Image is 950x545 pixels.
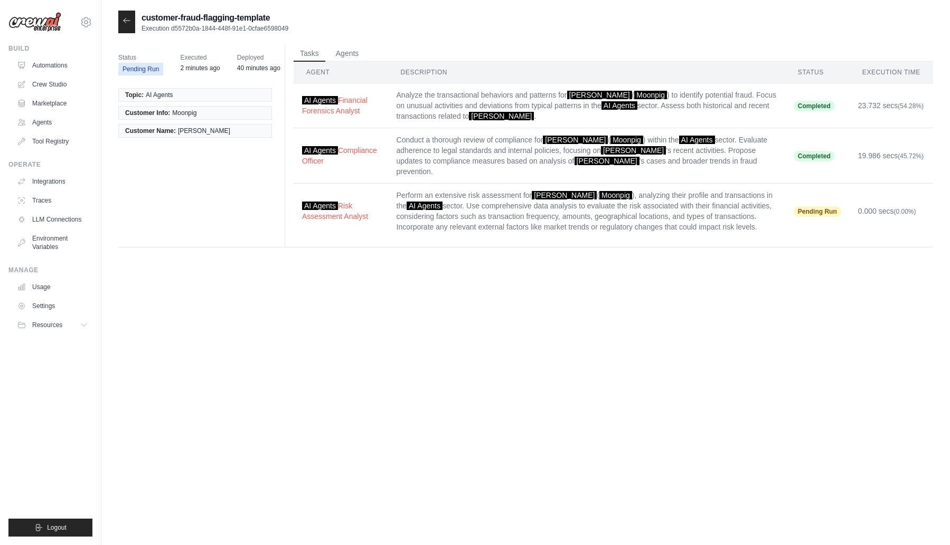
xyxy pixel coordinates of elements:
span: Customer Info: [125,109,170,117]
a: Settings [13,298,92,314]
span: [PERSON_NAME] [567,91,632,99]
span: Completed [794,151,835,161]
button: Tasks [294,46,325,62]
button: Logout [8,519,92,537]
a: Tool Registry [13,133,92,150]
a: Marketplace [13,95,92,112]
button: AI AgentsFinancial Forensics Analyst [302,95,380,116]
span: [PERSON_NAME] [601,146,666,155]
span: Status [118,52,163,63]
th: Status [785,62,850,83]
button: AI AgentsCompliance Officer [302,145,380,166]
p: Execution d5572b0a-1844-448f-91e1-0cfae6598049 [142,24,288,33]
th: Description [388,62,785,83]
span: Pending Run [794,206,841,217]
a: Agents [13,114,92,131]
th: Agent [294,62,388,83]
span: (54.28%) [898,102,924,110]
div: Operate [8,160,92,169]
div: Manage [8,266,92,274]
a: Integrations [13,173,92,190]
span: Executed [180,52,220,63]
a: Traces [13,192,92,209]
span: AI Agents [601,101,637,110]
span: [PERSON_NAME] [469,112,534,120]
span: Moonpig [634,91,667,99]
a: Crew Studio [13,76,92,93]
a: Environment Variables [13,230,92,255]
span: AI Agents [302,96,338,104]
span: Logout [47,523,67,532]
span: AI Agents [679,136,715,144]
span: Resources [32,321,62,329]
span: Pending Run [118,63,163,75]
span: AI Agents [407,202,443,210]
time: August 27, 2025 at 08:17 BST [180,64,220,72]
span: AI Agents [146,91,173,99]
time: August 27, 2025 at 07:39 BST [237,64,280,72]
a: Usage [13,279,92,295]
span: (0.00%) [894,208,916,215]
img: Logo [8,12,61,32]
td: 0.000 secs [850,184,933,239]
span: [PERSON_NAME] [178,127,230,135]
span: AI Agents [302,202,338,210]
span: [PERSON_NAME] [575,157,639,165]
td: Analyze the transactional behaviors and patterns for ( ) to identify potential fraud. Focus on un... [388,83,785,128]
button: AI AgentsRisk Assessment Analyst [302,200,380,222]
td: 19.986 secs [850,128,933,184]
td: Perform an extensive risk assessment for ( ), analyzing their profile and transactions in the sec... [388,184,785,239]
div: Build [8,44,92,53]
span: [PERSON_NAME] [543,136,608,144]
button: Agents [330,46,365,62]
span: Deployed [237,52,280,63]
span: Moonpig [610,136,643,144]
a: Automations [13,57,92,74]
span: [PERSON_NAME] [532,191,597,199]
button: Resources [13,317,92,333]
th: Execution Time [850,62,933,83]
h2: customer-fraud-flagging-template [142,12,288,24]
td: 23.732 secs [850,83,933,128]
span: (45.72%) [898,152,924,160]
span: Topic: [125,91,144,99]
span: Customer Name: [125,127,176,135]
span: Moonpig [172,109,196,117]
span: Moonpig [599,191,632,199]
td: Conduct a thorough review of compliance for ( ) within the sector. Evaluate adherence to legal st... [388,128,785,184]
span: Completed [794,101,835,111]
span: AI Agents [302,146,338,155]
a: LLM Connections [13,211,92,228]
